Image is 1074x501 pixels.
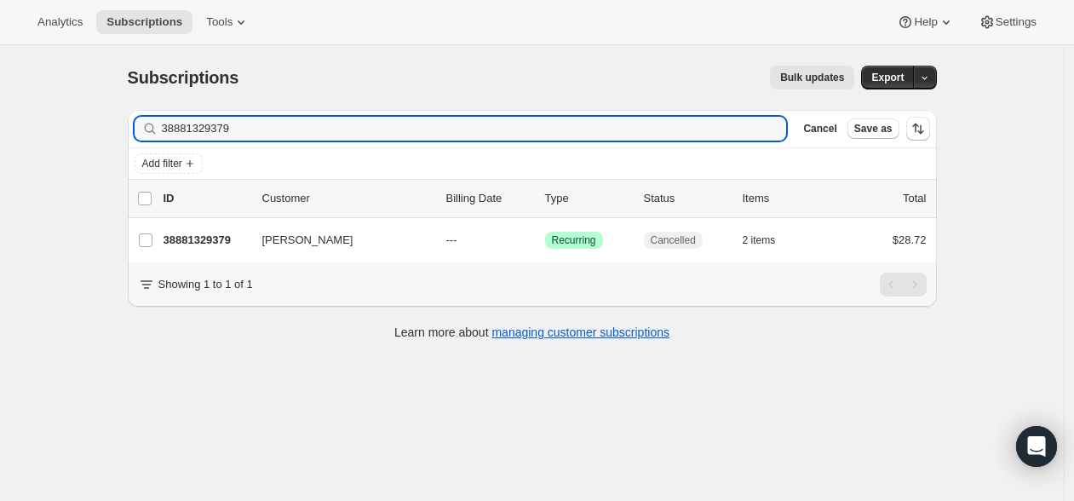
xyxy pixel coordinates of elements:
span: Recurring [552,233,596,247]
button: Tools [196,10,260,34]
button: Help [887,10,964,34]
span: Subscriptions [106,15,182,29]
button: Add filter [135,153,203,174]
nav: Pagination [880,273,927,297]
span: Cancel [803,122,836,135]
span: Bulk updates [780,71,844,84]
p: Learn more about [394,324,669,341]
button: Analytics [27,10,93,34]
span: Add filter [142,157,182,170]
p: Showing 1 to 1 of 1 [158,276,253,293]
div: IDCustomerBilling DateTypeStatusItemsTotal [164,190,927,207]
div: Open Intercom Messenger [1016,426,1057,467]
span: 2 items [743,233,776,247]
button: [PERSON_NAME] [252,227,422,254]
div: Type [545,190,630,207]
p: Billing Date [446,190,531,207]
button: Subscriptions [96,10,192,34]
button: Export [861,66,914,89]
p: Total [903,190,926,207]
p: 38881329379 [164,232,249,249]
span: Subscriptions [128,68,239,87]
span: --- [446,233,457,246]
div: Items [743,190,828,207]
span: Export [871,71,904,84]
button: Bulk updates [770,66,854,89]
button: Cancel [796,118,843,139]
span: [PERSON_NAME] [262,232,353,249]
p: Customer [262,190,433,207]
button: Save as [847,118,899,139]
button: Sort the results [906,117,930,141]
input: Filter subscribers [162,117,787,141]
a: managing customer subscriptions [491,325,669,339]
button: Settings [968,10,1047,34]
span: Settings [996,15,1037,29]
span: Tools [206,15,233,29]
span: $28.72 [893,233,927,246]
span: Help [914,15,937,29]
span: Analytics [37,15,83,29]
p: Status [644,190,729,207]
span: Save as [854,122,893,135]
p: ID [164,190,249,207]
div: 38881329379[PERSON_NAME]---SuccessRecurringCancelled2 items$28.72 [164,228,927,252]
span: Cancelled [651,233,696,247]
button: 2 items [743,228,795,252]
